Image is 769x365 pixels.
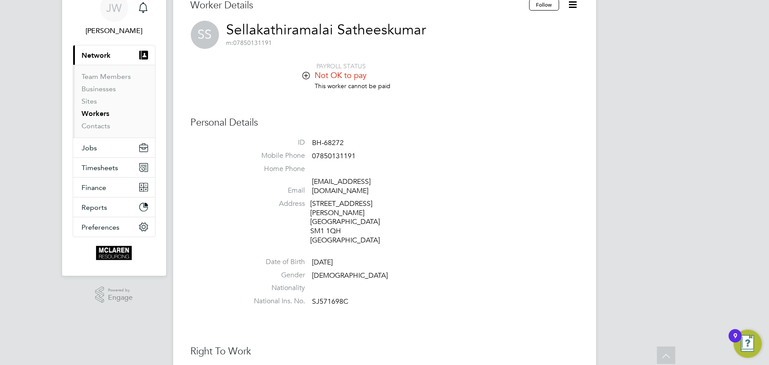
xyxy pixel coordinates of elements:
[82,72,131,81] a: Team Members
[191,116,579,129] h3: Personal Details
[73,217,155,237] button: Preferences
[227,21,427,38] a: Sellakathiramalai Satheeskumar
[73,197,155,217] button: Reports
[95,287,133,303] a: Powered byEngage
[311,199,394,245] div: [STREET_ADDRESS] [PERSON_NAME] [GEOGRAPHIC_DATA] SM1 1QH [GEOGRAPHIC_DATA]
[244,151,305,160] label: Mobile Phone
[73,26,156,36] span: Jane Weitzman
[244,164,305,174] label: Home Phone
[733,336,737,347] div: 9
[312,258,333,267] span: [DATE]
[227,39,272,47] span: 07850131191
[73,65,155,138] div: Network
[106,2,122,14] span: JW
[73,246,156,260] a: Go to home page
[312,271,388,280] span: [DEMOGRAPHIC_DATA]
[312,152,356,160] span: 07850131191
[82,51,111,60] span: Network
[82,109,110,118] a: Workers
[244,186,305,195] label: Email
[108,287,133,294] span: Powered by
[315,82,391,90] span: This worker cannot be paid
[317,62,366,70] span: PAYROLL STATUS
[82,183,107,192] span: Finance
[312,177,371,195] a: [EMAIL_ADDRESS][DOMAIN_NAME]
[191,345,579,358] h3: Right To Work
[244,271,305,280] label: Gender
[312,138,344,147] span: BH-68272
[82,164,119,172] span: Timesheets
[73,138,155,157] button: Jobs
[244,199,305,209] label: Address
[191,21,219,49] span: SS
[312,297,349,306] span: SJ571698C
[82,85,116,93] a: Businesses
[244,297,305,306] label: National Ins. No.
[73,45,155,65] button: Network
[244,257,305,267] label: Date of Birth
[82,122,111,130] a: Contacts
[244,138,305,147] label: ID
[244,283,305,293] label: Nationality
[82,144,97,152] span: Jobs
[82,203,108,212] span: Reports
[96,246,132,260] img: mclaren-logo-retina.png
[227,39,234,47] span: m:
[734,330,762,358] button: Open Resource Center, 9 new notifications
[108,294,133,302] span: Engage
[73,178,155,197] button: Finance
[82,223,120,231] span: Preferences
[82,97,97,105] a: Sites
[73,158,155,177] button: Timesheets
[315,70,367,80] span: Not OK to pay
